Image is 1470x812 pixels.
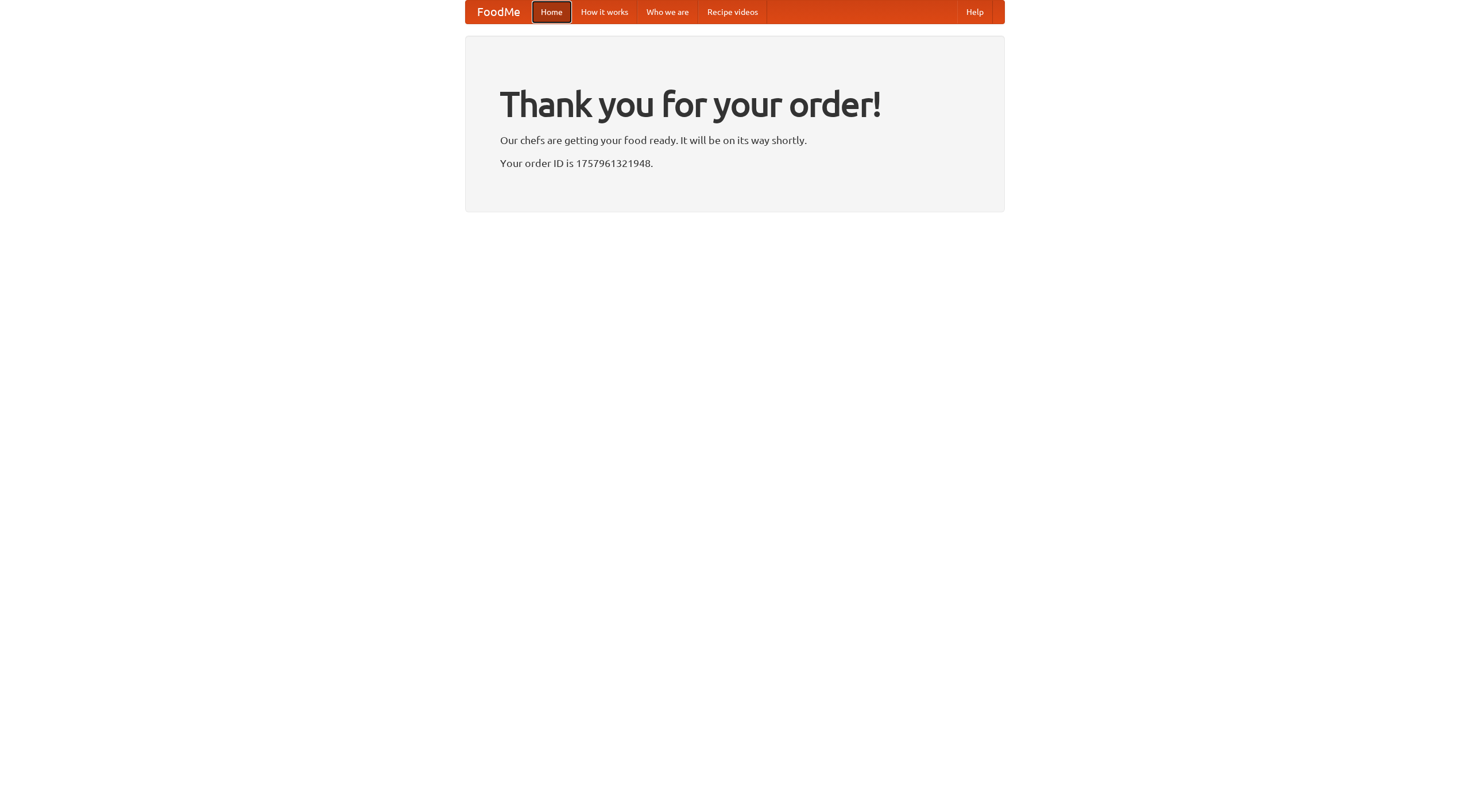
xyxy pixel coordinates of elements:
[500,76,970,131] h1: Thank you for your order!
[698,1,767,24] a: Recipe videos
[957,1,993,24] a: Help
[500,131,970,149] p: Our chefs are getting your food ready. It will be on its way shortly.
[500,154,970,172] p: Your order ID is 1757961321948.
[637,1,698,24] a: Who we are
[572,1,637,24] a: How it works
[532,1,572,24] a: Home
[466,1,532,24] a: FoodMe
